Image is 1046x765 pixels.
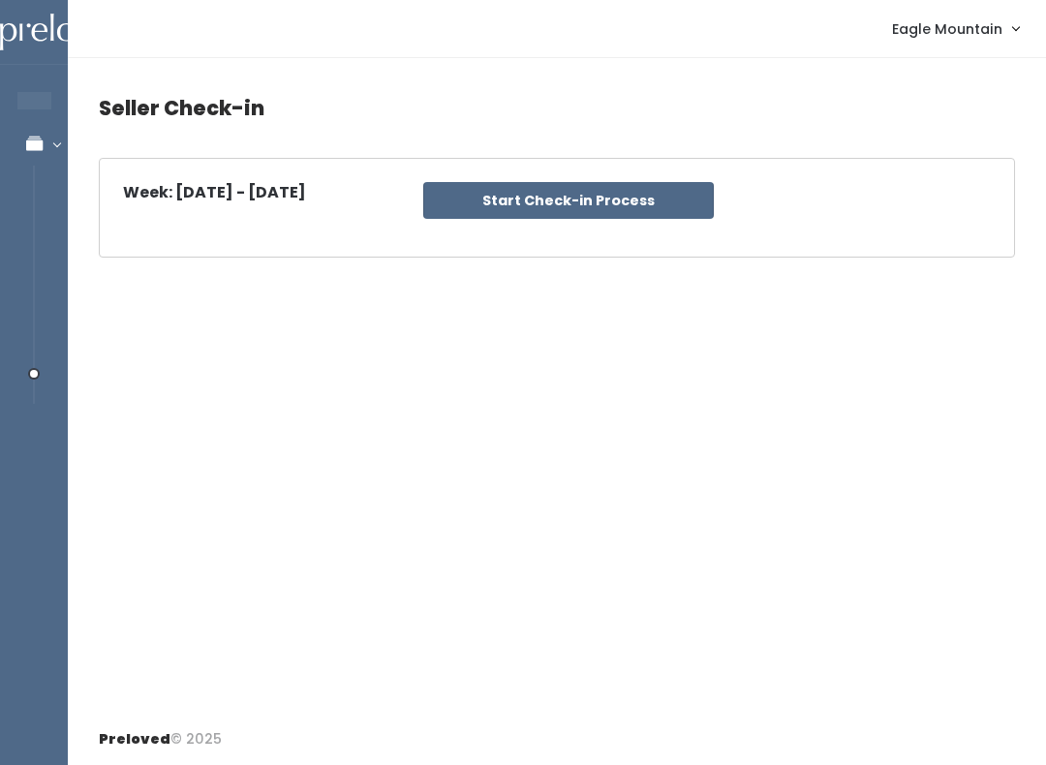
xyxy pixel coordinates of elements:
h5: Week: [DATE] - [DATE] [123,184,306,201]
div: © 2025 [99,714,222,750]
h4: Seller Check-in [99,81,1015,135]
a: Eagle Mountain [873,8,1038,49]
span: Preloved [99,729,170,749]
button: Start Check-in Process [423,182,714,219]
span: Eagle Mountain [892,18,1002,40]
